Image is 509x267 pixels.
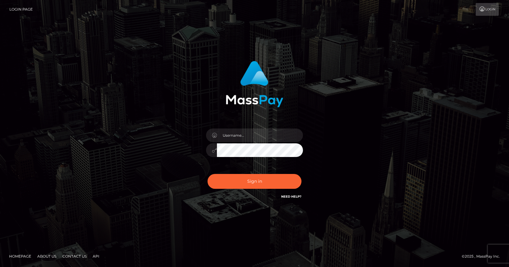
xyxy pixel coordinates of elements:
[9,3,33,16] a: Login Page
[35,252,59,261] a: About Us
[462,253,504,260] div: © 2025 , MassPay Inc.
[217,128,303,142] input: Username...
[90,252,102,261] a: API
[7,252,34,261] a: Homepage
[226,61,283,107] img: MassPay Login
[476,3,499,16] a: Login
[208,174,301,189] button: Sign in
[60,252,89,261] a: Contact Us
[281,195,301,199] a: Need Help?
